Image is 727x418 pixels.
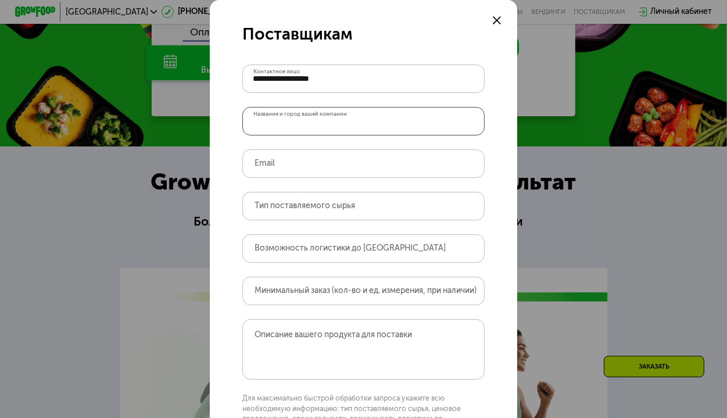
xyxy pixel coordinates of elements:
label: Контактное лицо [253,69,300,74]
div: Поставщикам [242,24,485,45]
label: Возможность логистики до [GEOGRAPHIC_DATA] [255,245,446,251]
label: Минимальный заказ (кол-во и ед. измерения, при наличии) [255,288,477,294]
label: Описание вашего продукта для поставки [255,330,412,340]
label: Email [255,160,275,166]
label: Название и город вашей компании [253,111,347,117]
label: Тип поставляемого сырья [255,203,355,209]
